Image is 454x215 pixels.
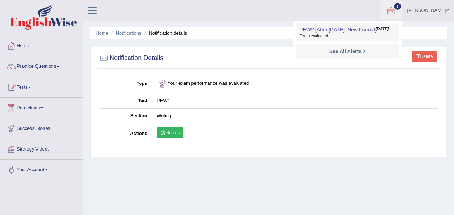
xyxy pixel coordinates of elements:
[0,160,83,178] a: Your Account
[394,3,401,10] span: 1
[99,93,153,109] th: Test
[327,47,367,55] a: See All Alerts
[157,127,183,138] a: Scores
[0,56,83,75] a: Practice Questions
[376,26,389,32] span: [DATE]
[153,93,438,109] td: PEW1
[116,30,142,36] a: Notifications
[329,49,361,54] strong: See All Alerts
[99,53,163,64] h2: Notification Details
[0,139,83,157] a: Strategy Videos
[143,30,187,37] li: Notification details
[99,108,153,123] th: Section
[0,36,83,54] a: Home
[299,33,395,39] span: Exam evaluated
[299,27,376,33] span: PEW2 [After [DATE]: New Format]
[0,98,83,116] a: Predictions
[99,74,153,93] th: Type
[99,123,153,144] th: Actions
[0,118,83,136] a: Success Stories
[0,77,83,95] a: Tests
[153,74,438,93] td: Your exam performance was evaluated
[153,108,438,123] td: Writing
[96,30,108,36] a: Home
[412,51,437,62] a: Delete
[298,25,397,40] a: PEW2 [After [DATE]: New Format] [DATE] Exam evaluated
